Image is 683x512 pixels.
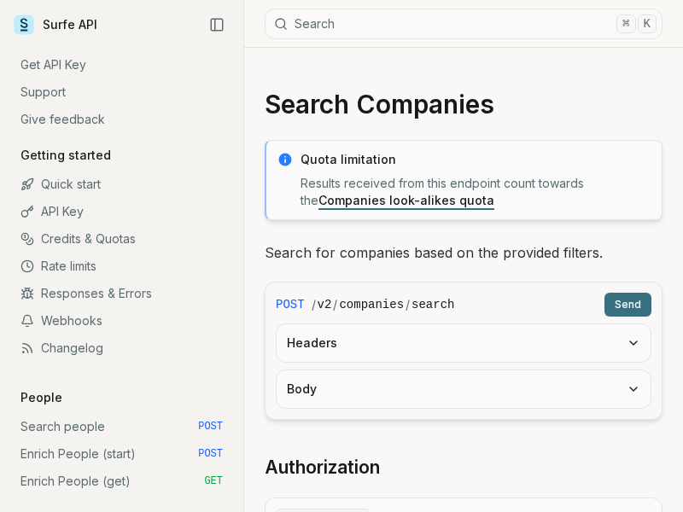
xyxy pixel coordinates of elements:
p: Search for companies based on the provided filters. [265,241,663,265]
a: Credits & Quotas [14,225,230,253]
span: / [406,296,410,313]
a: Quick start [14,171,230,198]
span: / [333,296,337,313]
span: POST [198,420,223,433]
a: Companies look-alikes quota [318,193,494,207]
a: Authorization [265,456,380,480]
a: Support [14,79,230,106]
a: Surfe API [14,12,97,38]
button: Search⌘K [265,9,663,39]
kbd: K [638,15,657,33]
h1: Search Companies [265,89,663,119]
a: Enrich People (get) GET [14,468,230,495]
a: Webhooks [14,307,230,335]
span: POST [198,447,223,461]
button: Headers [277,324,651,362]
p: Results received from this endpoint count towards the [301,175,651,209]
a: Rate limits [14,253,230,280]
span: POST [276,296,305,313]
code: companies [339,296,404,313]
span: GET [204,474,223,488]
code: v2 [318,296,332,313]
a: Changelog [14,335,230,362]
a: Get API Key [14,51,230,79]
p: Getting started [14,147,118,164]
p: Quota limitation [301,151,651,168]
button: Send [604,293,651,317]
button: Collapse Sidebar [204,12,230,38]
button: Body [277,370,651,408]
a: API Key [14,198,230,225]
a: Give feedback [14,106,230,133]
span: / [312,296,316,313]
code: search [412,296,454,313]
a: Search people POST [14,413,230,440]
kbd: ⌘ [616,15,635,33]
a: Enrich People (start) POST [14,440,230,468]
a: Responses & Errors [14,280,230,307]
p: People [14,389,69,406]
